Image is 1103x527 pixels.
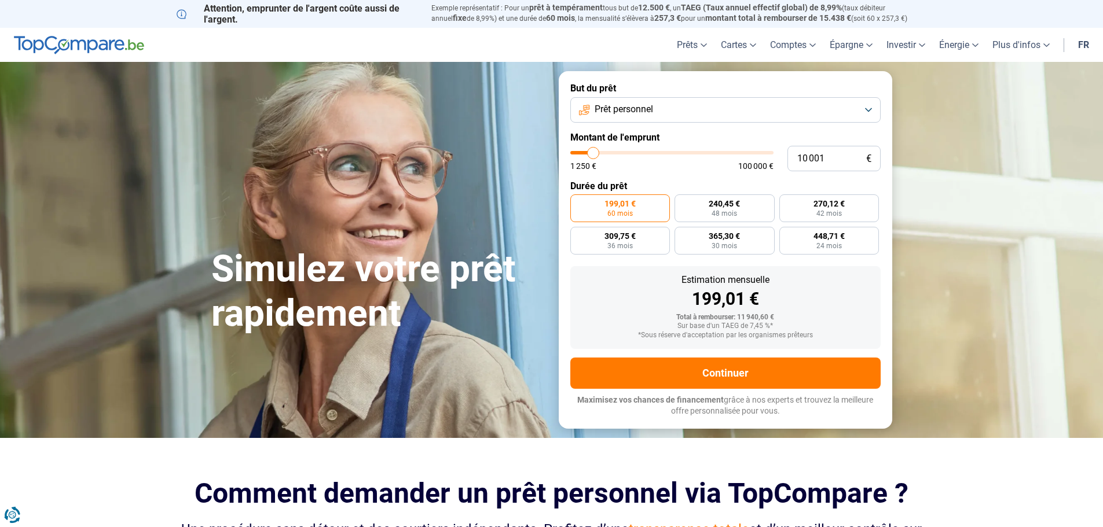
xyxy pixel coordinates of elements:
[14,36,144,54] img: TopCompare
[577,395,724,404] span: Maximisez vos chances de financement
[654,13,681,23] span: 257,3 €
[453,13,467,23] span: fixe
[813,200,845,208] span: 270,12 €
[607,210,633,217] span: 60 mois
[595,103,653,116] span: Prêt personnel
[570,162,596,170] span: 1 250 €
[580,322,871,330] div: Sur base d'un TAEG de 7,45 %*
[813,232,845,240] span: 448,71 €
[823,28,880,62] a: Épargne
[529,3,603,12] span: prêt à tempérament
[712,242,737,249] span: 30 mois
[570,180,881,191] label: Durée du prêt
[1071,28,1096,62] a: fr
[570,358,881,389] button: Continuer
[670,28,714,62] a: Prêts
[709,200,740,208] span: 240,45 €
[177,477,927,509] h2: Comment demander un prêt personnel via TopCompare ?
[714,28,763,62] a: Cartes
[211,247,545,336] h1: Simulez votre prêt rapidement
[709,232,740,240] span: 365,30 €
[570,97,881,123] button: Prêt personnel
[580,331,871,340] div: *Sous réserve d'acceptation par les organismes prêteurs
[738,162,774,170] span: 100 000 €
[546,13,575,23] span: 60 mois
[580,314,871,322] div: Total à rembourser: 11 940,60 €
[816,242,842,249] span: 24 mois
[866,154,871,164] span: €
[431,3,927,24] p: Exemple représentatif : Pour un tous but de , un (taux débiteur annuel de 8,99%) et une durée de ...
[816,210,842,217] span: 42 mois
[985,28,1057,62] a: Plus d'infos
[580,275,871,285] div: Estimation mensuelle
[604,232,636,240] span: 309,75 €
[177,3,417,25] p: Attention, emprunter de l'argent coûte aussi de l'argent.
[570,83,881,94] label: But du prêt
[638,3,670,12] span: 12.500 €
[932,28,985,62] a: Énergie
[712,210,737,217] span: 48 mois
[681,3,842,12] span: TAEG (Taux annuel effectif global) de 8,99%
[604,200,636,208] span: 199,01 €
[705,13,851,23] span: montant total à rembourser de 15.438 €
[607,242,633,249] span: 36 mois
[880,28,932,62] a: Investir
[570,132,881,143] label: Montant de l'emprunt
[763,28,823,62] a: Comptes
[570,395,881,417] p: grâce à nos experts et trouvez la meilleure offre personnalisée pour vous.
[580,290,871,308] div: 199,01 €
